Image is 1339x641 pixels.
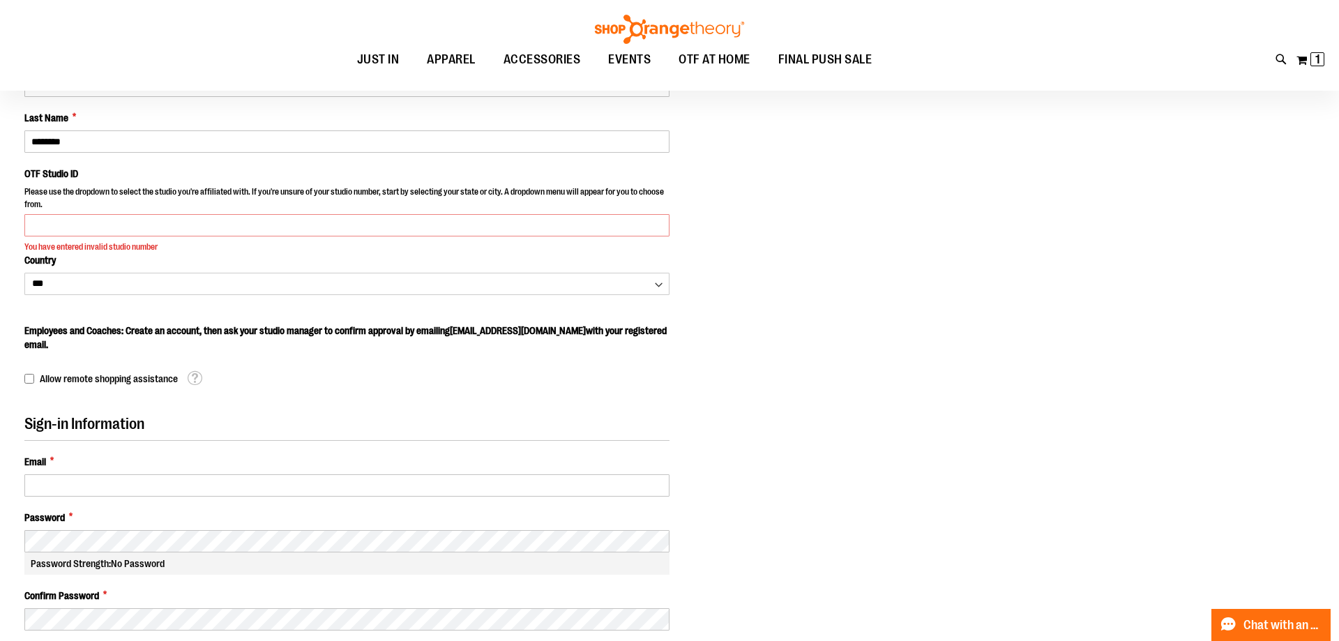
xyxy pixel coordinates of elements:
[608,44,651,75] span: EVENTS
[1243,619,1322,632] span: Chat with an Expert
[24,552,669,575] div: Password Strength:
[24,589,99,603] span: Confirm Password
[24,168,78,179] span: OTF Studio ID
[24,255,56,266] span: Country
[24,415,144,432] span: Sign-in Information
[764,44,886,76] a: FINAL PUSH SALE
[24,455,46,469] span: Email
[504,44,581,75] span: ACCESSORIES
[24,511,65,525] span: Password
[24,111,68,125] span: Last Name
[24,186,669,213] p: Please use the dropdown to select the studio you're affiliated with. If you're unsure of your stu...
[593,15,746,44] img: Shop Orangetheory
[111,558,165,569] span: No Password
[357,44,400,75] span: JUST IN
[343,44,414,76] a: JUST IN
[24,241,669,253] div: You have entered invalid studio number
[413,44,490,76] a: APPAREL
[594,44,665,76] a: EVENTS
[24,325,667,350] span: Employees and Coaches: Create an account, then ask your studio manager to confirm approval by ema...
[427,44,476,75] span: APPAREL
[1211,609,1331,641] button: Chat with an Expert
[778,44,872,75] span: FINAL PUSH SALE
[679,44,750,75] span: OTF AT HOME
[490,44,595,76] a: ACCESSORIES
[1315,52,1320,66] span: 1
[40,373,178,384] span: Allow remote shopping assistance
[665,44,764,76] a: OTF AT HOME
